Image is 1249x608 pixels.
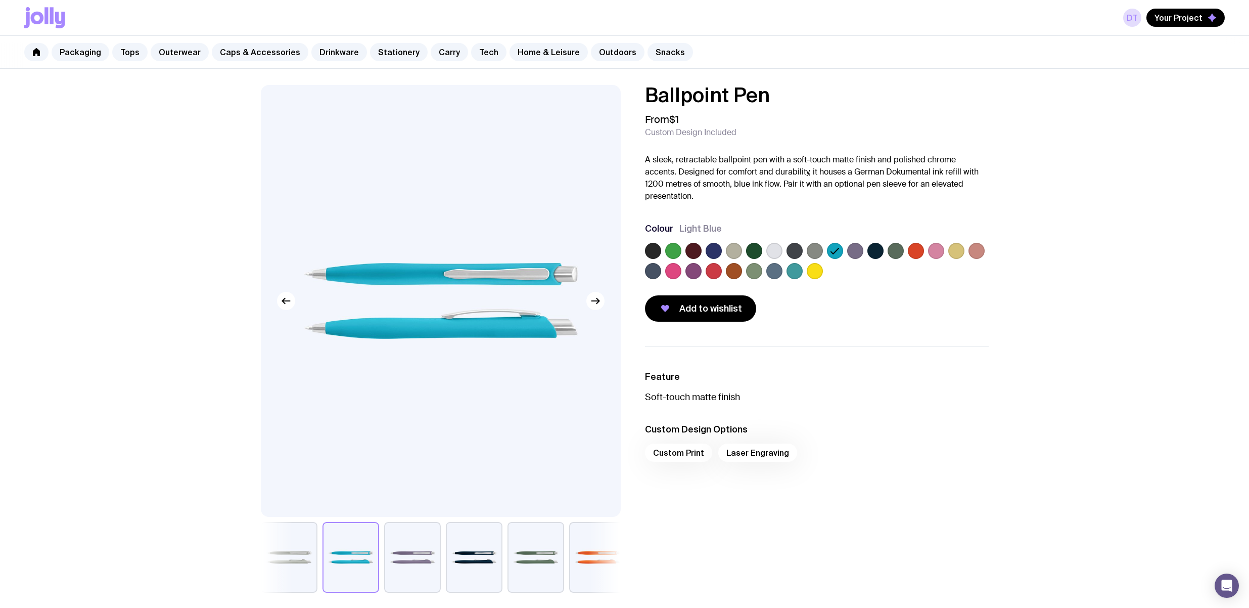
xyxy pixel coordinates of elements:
h1: Ballpoint Pen [645,85,989,105]
a: Snacks [647,43,693,61]
a: Packaging [52,43,109,61]
span: Add to wishlist [679,302,742,315]
div: Open Intercom Messenger [1215,574,1239,598]
h3: Colour [645,223,673,235]
a: Stationery [370,43,428,61]
h3: Feature [645,371,989,383]
span: From [645,113,679,125]
h3: Custom Design Options [645,423,989,436]
span: Light Blue [679,223,722,235]
a: Drinkware [311,43,367,61]
a: DT [1123,9,1141,27]
span: $1 [669,113,679,126]
p: Soft-touch matte finish [645,391,989,403]
a: Carry [431,43,468,61]
a: Tech [471,43,506,61]
a: Home & Leisure [510,43,588,61]
span: Custom Design Included [645,127,736,138]
a: Caps & Accessories [212,43,308,61]
a: Tops [112,43,148,61]
p: A sleek, retractable ballpoint pen with a soft-touch matte finish and polished chrome accents. De... [645,154,989,202]
a: Outerwear [151,43,209,61]
button: Add to wishlist [645,295,756,322]
button: Your Project [1146,9,1225,27]
span: Your Project [1154,13,1202,23]
a: Outdoors [591,43,644,61]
